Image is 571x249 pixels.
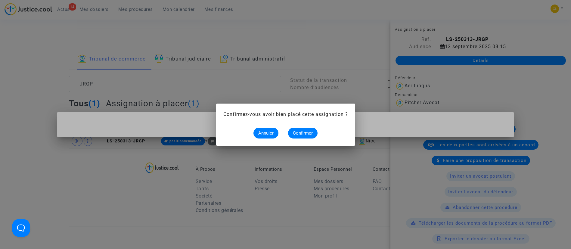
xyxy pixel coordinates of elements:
span: Confirmer [293,130,313,136]
iframe: Help Scout Beacon - Open [12,219,30,237]
span: Annuler [258,130,274,136]
button: Confirmer [288,128,318,139]
span: Confirmez-vous avoir bien placé cette assignation ? [223,111,348,117]
button: Annuler [253,128,278,139]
